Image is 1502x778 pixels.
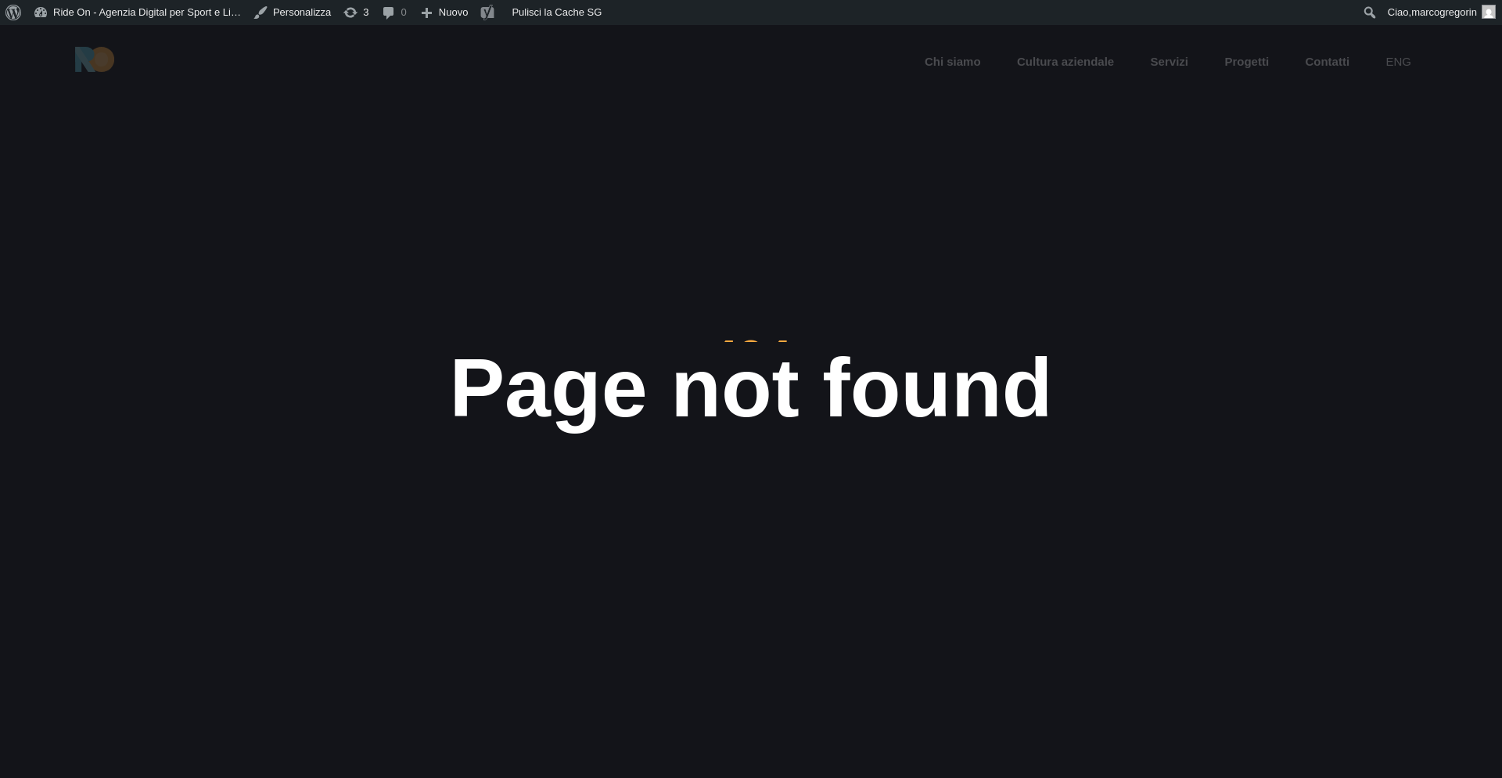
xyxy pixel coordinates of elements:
[232,342,1270,434] h1: Page not found
[1149,53,1190,71] a: Servizi
[923,53,983,71] a: Chi siamo
[75,47,114,72] img: Ride On Agency
[1223,53,1270,71] a: Progetti
[1384,53,1413,71] a: eng
[232,333,1270,381] div: 404
[1411,6,1477,18] span: marcogregorin
[1015,53,1116,71] a: Cultura aziendale
[1303,53,1351,71] a: Contatti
